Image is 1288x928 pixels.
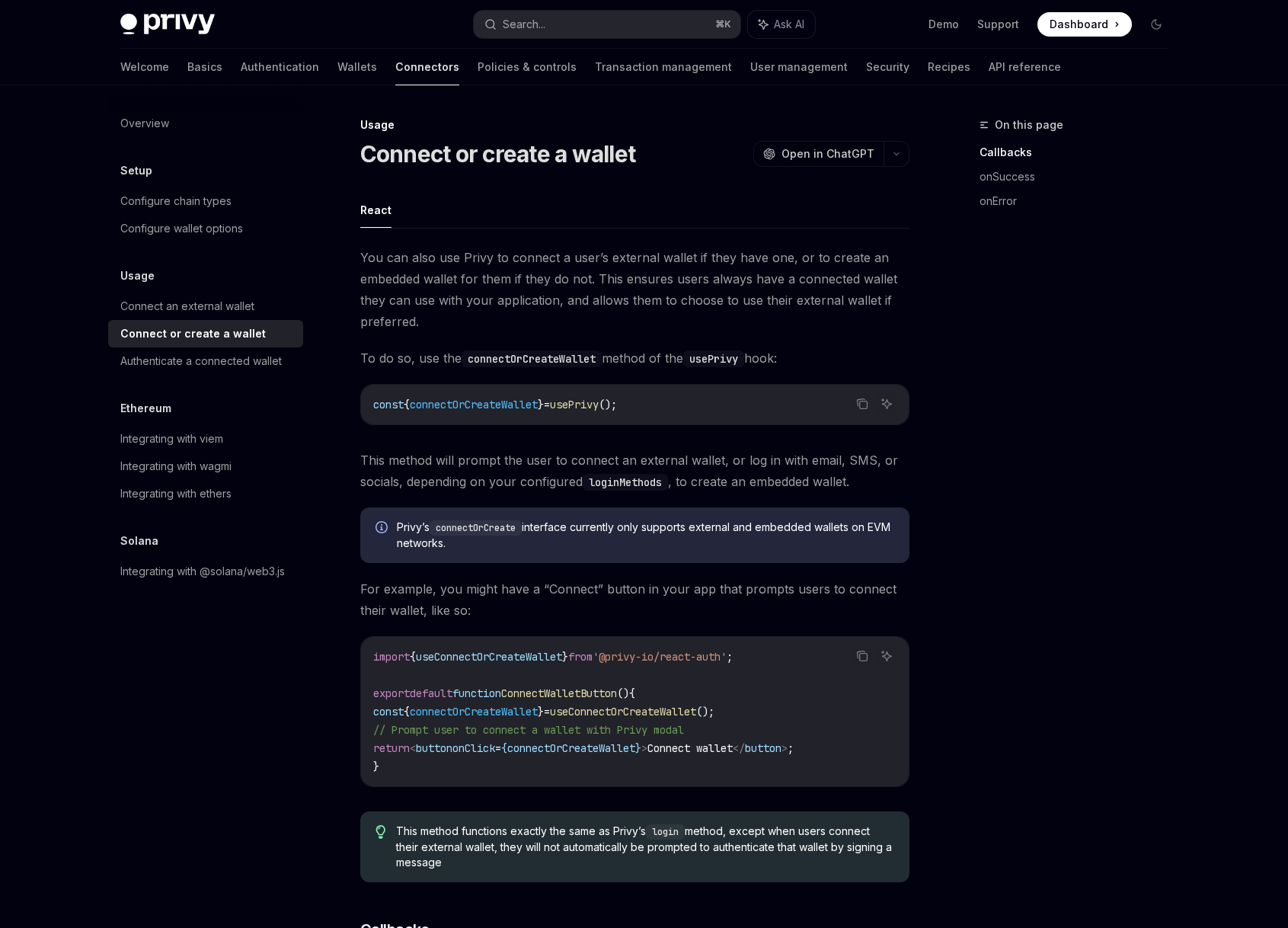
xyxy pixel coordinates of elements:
[108,293,303,320] a: Connect an external wallet
[360,450,909,492] span: This method will prompt the user to connect an external wallet, or log in with email, SMS, or soc...
[727,650,733,664] span: ;
[866,49,909,85] a: Security
[495,741,501,755] span: =
[410,398,538,411] span: connectOrCreateWallet
[568,650,593,664] span: from
[241,49,319,85] a: Authentication
[120,562,285,581] div: Integrating with @solana/web3.js
[452,741,495,755] span: onClick
[980,165,1181,189] a: onSuccess
[108,187,303,215] a: Configure chain types
[410,741,416,755] span: <
[416,741,452,755] span: button
[980,189,1181,213] a: onError
[108,347,303,375] a: Authenticate a connected wallet
[416,650,562,664] span: useConnectOrCreateWallet
[108,425,303,453] a: Integrating with viem
[928,17,959,32] a: Demo
[397,520,894,551] span: Privy’s interface currently only supports external and embedded wallets on EVM networks.
[753,141,884,167] button: Open in ChatGPT
[108,453,303,480] a: Integrating with wagmi
[120,352,282,370] div: Authenticate a connected wallet
[538,705,544,718] span: }
[928,49,970,85] a: Recipes
[376,521,391,536] svg: Info
[478,49,577,85] a: Policies & controls
[120,457,232,475] div: Integrating with wagmi
[995,116,1063,134] span: On this page
[507,741,635,755] span: connectOrCreateWallet
[120,114,169,133] div: Overview
[544,398,550,411] span: =
[360,140,636,168] h1: Connect or create a wallet
[989,49,1061,85] a: API reference
[745,741,781,755] span: button
[120,485,232,503] div: Integrating with ethers
[187,49,222,85] a: Basics
[430,520,522,536] code: connectOrCreate
[501,686,617,700] span: ConnectWalletButton
[629,686,635,700] span: {
[120,49,169,85] a: Welcome
[1037,12,1132,37] a: Dashboard
[360,192,392,228] button: React
[501,741,507,755] span: {
[120,14,215,35] img: dark logo
[404,705,410,718] span: {
[635,741,641,755] span: }
[595,49,732,85] a: Transaction management
[108,215,303,242] a: Configure wallet options
[373,686,410,700] span: export
[376,825,386,839] svg: Tip
[410,705,538,718] span: connectOrCreateWallet
[750,49,848,85] a: User management
[544,705,550,718] span: =
[120,267,155,285] h5: Usage
[977,17,1019,32] a: Support
[120,430,223,448] div: Integrating with viem
[410,650,416,664] span: {
[852,646,872,666] button: Copy the contents from the code block
[337,49,377,85] a: Wallets
[373,705,404,718] span: const
[410,686,452,700] span: default
[395,49,459,85] a: Connectors
[373,398,404,411] span: const
[503,15,545,34] div: Search...
[373,741,410,755] span: return
[404,398,410,411] span: {
[781,146,874,162] span: Open in ChatGPT
[788,741,794,755] span: ;
[562,650,568,664] span: }
[360,578,909,621] span: For example, you might have a “Connect” button in your app that prompts users to connect their wa...
[748,11,815,38] button: Ask AI
[641,741,647,755] span: >
[583,474,668,491] code: loginMethods
[550,398,599,411] span: usePrivy
[373,650,410,664] span: import
[593,650,727,664] span: '@privy-io/react-auth'
[108,320,303,347] a: Connect or create a wallet
[877,394,896,414] button: Ask AI
[373,723,684,737] span: // Prompt user to connect a wallet with Privy modal
[696,705,714,718] span: ();
[360,247,909,332] span: You can also use Privy to connect a user’s external wallet if they have one, or to create an embe...
[396,824,893,870] span: This method functions exactly the same as Privy’s method, except when users connect their externa...
[120,532,158,550] h5: Solana
[120,192,232,210] div: Configure chain types
[452,686,501,700] span: function
[683,350,744,367] code: usePrivy
[360,347,909,369] span: To do so, use the method of the hook:
[715,18,731,30] span: ⌘ K
[120,219,243,238] div: Configure wallet options
[852,394,872,414] button: Copy the contents from the code block
[599,398,617,411] span: ();
[462,350,602,367] code: connectOrCreateWallet
[360,117,909,133] div: Usage
[733,741,745,755] span: </
[617,686,629,700] span: ()
[120,325,266,343] div: Connect or create a wallet
[646,824,685,840] code: login
[774,17,804,32] span: Ask AI
[550,705,696,718] span: useConnectOrCreateWallet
